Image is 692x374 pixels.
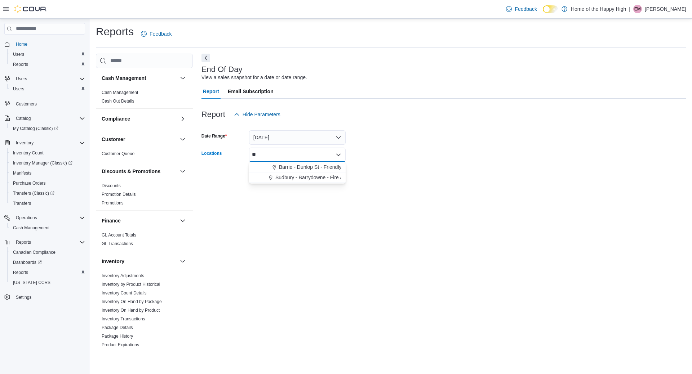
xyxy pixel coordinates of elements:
span: Canadian Compliance [13,249,56,255]
a: Reports [10,60,31,69]
span: Inventory Adjustments [102,273,144,279]
span: Promotions [102,200,124,206]
span: Operations [13,213,85,222]
a: Purchase Orders [10,179,49,188]
a: Product Expirations [102,342,139,347]
span: Inventory [13,139,85,147]
span: My Catalog (Classic) [13,126,58,131]
div: Customer [96,149,193,161]
div: Discounts & Promotions [96,181,193,210]
button: Compliance [178,114,187,123]
span: Manifests [10,169,85,177]
a: Cash Management [102,90,138,95]
span: Canadian Compliance [10,248,85,257]
span: Reports [10,60,85,69]
span: Package Details [102,325,133,330]
button: Catalog [1,113,88,123]
button: Users [13,75,30,83]
span: Purchase Orders [13,180,46,186]
a: My Catalog (Classic) [10,124,61,133]
a: GL Account Totals [102,233,136,238]
button: Reports [7,267,88,278]
span: My Catalog (Classic) [10,124,85,133]
span: Customer Queue [102,151,134,157]
span: Catalog [16,116,31,121]
h3: Customer [102,136,125,143]
a: [US_STATE] CCRS [10,278,53,287]
button: Barrie - Dunlop St - Friendly Stranger [249,162,346,172]
a: Inventory Count Details [102,290,147,296]
p: Home of the Happy High [571,5,626,13]
button: Home [1,39,88,49]
span: GL Transactions [102,241,133,247]
a: Inventory Manager (Classic) [10,159,75,167]
button: Settings [1,292,88,302]
button: Inventory Count [7,148,88,158]
a: Cash Out Details [102,99,134,104]
a: Feedback [503,2,540,16]
span: Inventory Count Details [102,290,147,296]
span: Users [13,51,24,57]
span: Manifests [13,170,31,176]
button: Sudbury - Barrydowne - Fire & Flower [249,172,346,183]
span: Cash Management [10,224,85,232]
button: Customer [178,135,187,144]
button: Canadian Compliance [7,247,88,257]
a: Inventory On Hand by Product [102,308,160,313]
h3: Inventory [102,258,124,265]
span: Reports [16,239,31,245]
h3: Discounts & Promotions [102,168,160,175]
a: Canadian Compliance [10,248,58,257]
button: Cash Management [178,74,187,82]
a: Users [10,50,27,59]
button: Compliance [102,115,177,122]
button: Users [7,84,88,94]
a: Home [13,40,30,49]
span: Email Subscription [228,84,274,99]
span: Package History [102,333,133,339]
span: Users [13,75,85,83]
span: Reports [13,62,28,67]
span: Reports [13,270,28,275]
span: Hide Parameters [243,111,280,118]
h3: Compliance [102,115,130,122]
span: Promotion Details [102,191,136,197]
a: Discounts [102,183,121,188]
h3: End Of Day [201,65,243,74]
a: Inventory On Hand by Package [102,299,162,304]
button: Finance [102,217,177,224]
span: Operations [16,215,37,221]
a: Manifests [10,169,34,177]
button: Users [1,74,88,84]
span: Transfers [10,199,85,208]
button: Customer [102,136,177,143]
button: Cash Management [102,75,177,82]
span: Discounts [102,183,121,189]
a: Dashboards [7,257,88,267]
span: Cash Management [13,225,49,231]
span: Reports [10,268,85,277]
button: [US_STATE] CCRS [7,278,88,288]
a: Feedback [138,27,174,41]
button: Finance [178,216,187,225]
nav: Complex example [4,36,85,321]
span: Reports [13,238,85,247]
a: Customer Queue [102,151,134,156]
span: Customers [13,99,85,108]
button: Operations [13,213,40,222]
h3: Finance [102,217,121,224]
h1: Reports [96,24,134,39]
button: Operations [1,213,88,223]
span: Customers [16,101,37,107]
div: Choose from the following options [249,162,346,183]
p: | [629,5,630,13]
span: Home [16,41,27,47]
a: Inventory Count [10,149,46,157]
h3: Cash Management [102,75,146,82]
span: Barrie - Dunlop St - Friendly Stranger [279,163,362,171]
button: Close list of options [336,152,341,158]
span: Settings [13,293,85,302]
